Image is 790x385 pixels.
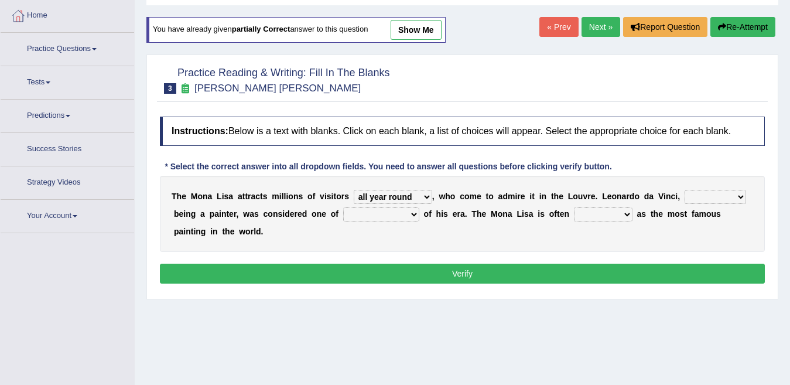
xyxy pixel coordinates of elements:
b: , [432,192,435,201]
a: Strategy Videos [1,166,134,196]
b: m [668,209,675,219]
b: o [573,192,578,201]
b: i [219,209,221,219]
b: a [214,209,219,219]
a: Tests [1,66,134,96]
b: i [210,227,213,236]
b: i [183,227,186,236]
b: t [651,209,654,219]
b: s [263,192,268,201]
b: o [331,209,336,219]
div: * Select the correct answer into all dropdown fields. You need to answer all questions before cli... [160,161,617,173]
b: c [671,192,675,201]
b: t [222,227,225,236]
b: s [327,192,331,201]
b: n [293,192,299,201]
b: e [521,192,525,201]
b: i [324,192,327,201]
b: e [607,192,612,201]
b: m [272,192,279,201]
b: o [498,209,503,219]
b: n [221,209,227,219]
b: t [685,209,688,219]
b: n [666,192,671,201]
b: t [557,209,560,219]
a: Your Account [1,200,134,229]
b: e [481,209,486,219]
b: d [256,227,261,236]
button: Report Question [623,17,707,37]
b: o [450,192,456,201]
b: l [282,192,284,201]
b: . [261,227,264,236]
b: e [658,209,663,219]
b: h [554,192,559,201]
b: g [201,227,206,236]
b: s [224,192,229,201]
b: i [539,192,542,201]
b: n [317,209,322,219]
b: e [453,209,457,219]
b: r [626,192,629,201]
b: L [517,209,522,219]
b: i [675,192,678,201]
b: t [532,192,535,201]
b: h [436,209,442,219]
b: w [243,209,249,219]
small: Exam occurring question [179,83,191,94]
b: L [217,192,222,201]
b: s [524,209,529,219]
b: d [644,192,649,201]
b: i [286,192,288,201]
b: n [617,192,622,201]
b: e [559,192,563,201]
b: s [298,192,303,201]
b: T [471,209,477,219]
b: u [578,192,583,201]
b: , [237,209,239,219]
b: t [191,227,194,236]
b: m [508,192,515,201]
span: 3 [164,83,176,94]
b: a [695,209,699,219]
b: a [637,209,642,219]
b: e [477,192,481,201]
b: v [583,192,587,201]
b: n [564,209,569,219]
b: h [177,192,182,201]
b: i [515,192,517,201]
b: o [549,209,555,219]
small: [PERSON_NAME] [PERSON_NAME] [194,83,361,94]
b: e [591,192,596,201]
b: n [186,209,191,219]
b: h [445,192,450,201]
b: t [226,209,229,219]
b: h [654,209,659,219]
b: s [344,192,349,201]
b: i [331,192,334,201]
b: L [568,192,573,201]
b: o [245,227,251,236]
a: Success Stories [1,133,134,162]
b: o [706,209,712,219]
b: r [234,209,237,219]
a: Practice Questions [1,33,134,62]
b: s [443,209,448,219]
b: i [538,209,540,219]
b: a [622,192,627,201]
b: M [191,192,198,201]
b: l [254,227,256,236]
b: p [174,227,179,236]
b: a [529,209,533,219]
b: f [692,209,695,219]
b: u [712,209,717,219]
b: a [228,192,233,201]
b: r [295,209,297,219]
b: t [245,192,248,201]
b: m [699,209,706,219]
b: a [649,192,654,201]
b: p [210,209,215,219]
b: i [441,209,443,219]
b: c [255,192,260,201]
b: o [675,209,680,219]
